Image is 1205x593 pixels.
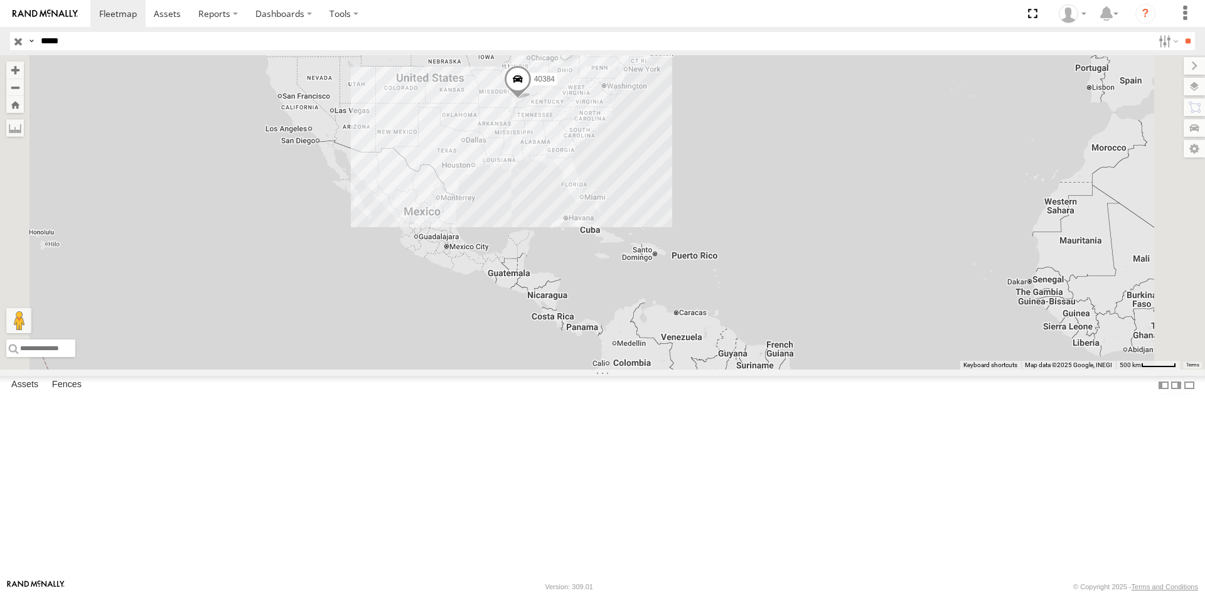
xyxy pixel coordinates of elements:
[1132,583,1198,590] a: Terms and Conditions
[1170,376,1182,394] label: Dock Summary Table to the Right
[963,361,1017,370] button: Keyboard shortcuts
[46,377,88,394] label: Fences
[1184,140,1205,158] label: Map Settings
[6,78,24,96] button: Zoom out
[6,96,24,113] button: Zoom Home
[6,61,24,78] button: Zoom in
[1135,4,1155,24] i: ?
[7,580,65,593] a: Visit our Website
[13,9,78,18] img: rand-logo.svg
[1054,4,1091,23] div: Ryan Roxas
[1116,361,1180,370] button: Map Scale: 500 km per 52 pixels
[545,583,593,590] div: Version: 309.01
[26,32,36,50] label: Search Query
[1025,361,1112,368] span: Map data ©2025 Google, INEGI
[6,308,31,333] button: Drag Pegman onto the map to open Street View
[1157,376,1170,394] label: Dock Summary Table to the Left
[6,119,24,137] label: Measure
[534,75,555,83] span: 40384
[1154,32,1181,50] label: Search Filter Options
[1186,363,1199,368] a: Terms (opens in new tab)
[1183,376,1196,394] label: Hide Summary Table
[1073,583,1198,590] div: © Copyright 2025 -
[5,377,45,394] label: Assets
[1120,361,1141,368] span: 500 km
